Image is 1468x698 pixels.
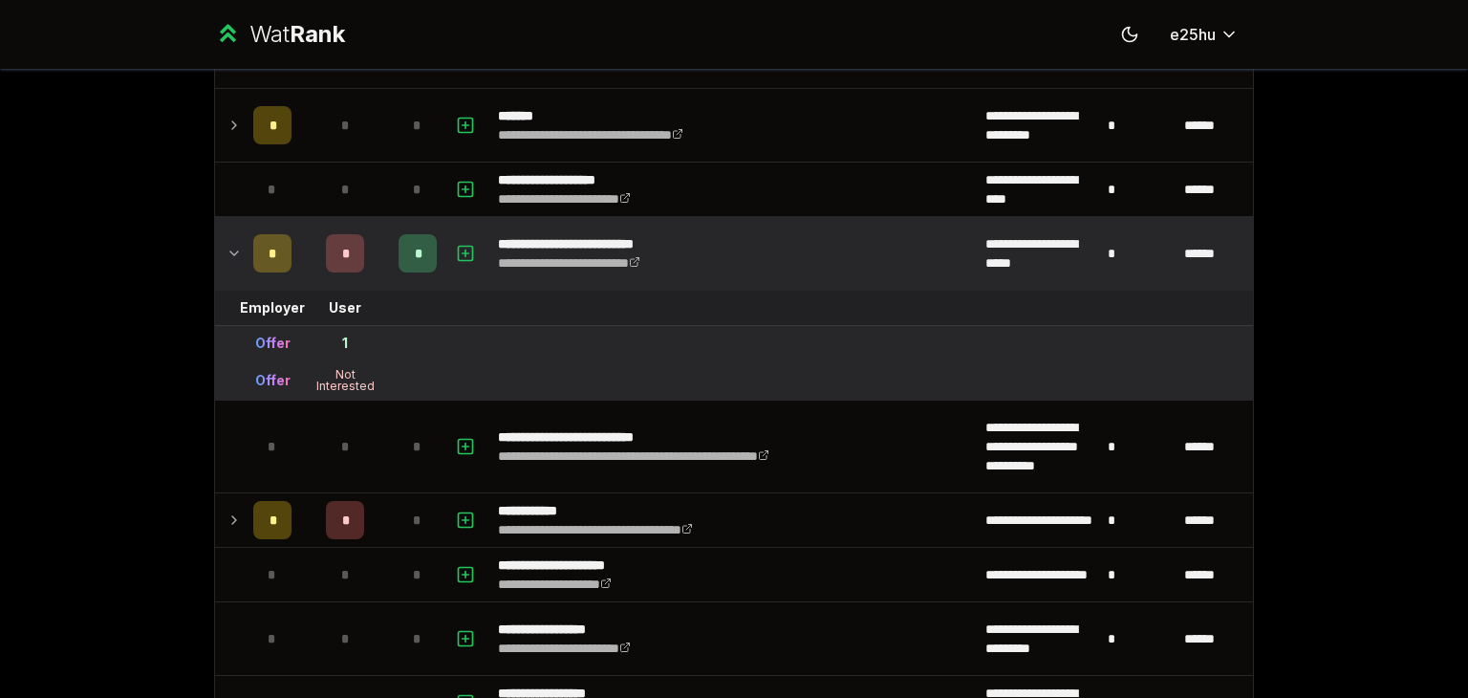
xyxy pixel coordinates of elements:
div: Not Interested [307,369,383,392]
span: Rank [290,20,345,48]
div: Wat [249,19,345,50]
td: Employer [246,291,299,325]
div: Offer [255,334,291,353]
a: WatRank [214,19,345,50]
div: 1 [342,334,348,353]
button: e25hu [1155,17,1254,52]
div: Offer [255,371,291,390]
span: e25hu [1170,23,1216,46]
td: User [299,291,391,325]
